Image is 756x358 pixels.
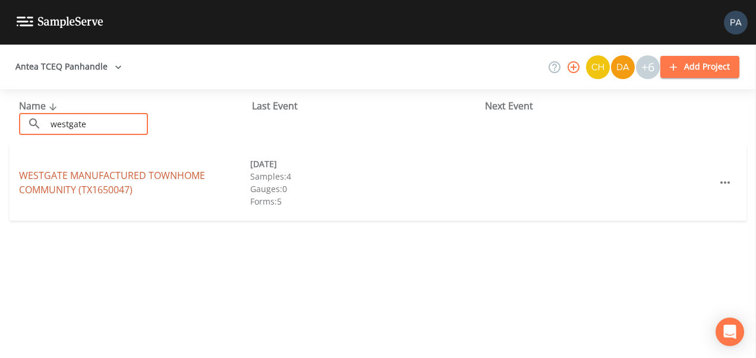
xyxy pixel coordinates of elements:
[485,99,718,113] div: Next Event
[11,56,127,78] button: Antea TCEQ Panhandle
[611,55,635,79] img: a84961a0472e9debc750dd08a004988d
[250,195,481,208] div: Forms: 5
[250,183,481,195] div: Gauges: 0
[250,170,481,183] div: Samples: 4
[724,11,748,34] img: b17d2fe1905336b00f7c80abca93f3e1
[17,17,103,28] img: logo
[252,99,485,113] div: Last Event
[636,55,660,79] div: +6
[19,99,60,112] span: Name
[585,55,610,79] div: Charles Medina
[716,318,744,346] div: Open Intercom Messenger
[660,56,739,78] button: Add Project
[19,169,205,196] a: WESTGATE MANUFACTURED TOWNHOME COMMUNITY (TX1650047)
[46,113,148,135] input: Search Projects
[610,55,635,79] div: David Weber
[586,55,610,79] img: c74b8b8b1c7a9d34f67c5e0ca157ed15
[250,158,481,170] div: [DATE]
